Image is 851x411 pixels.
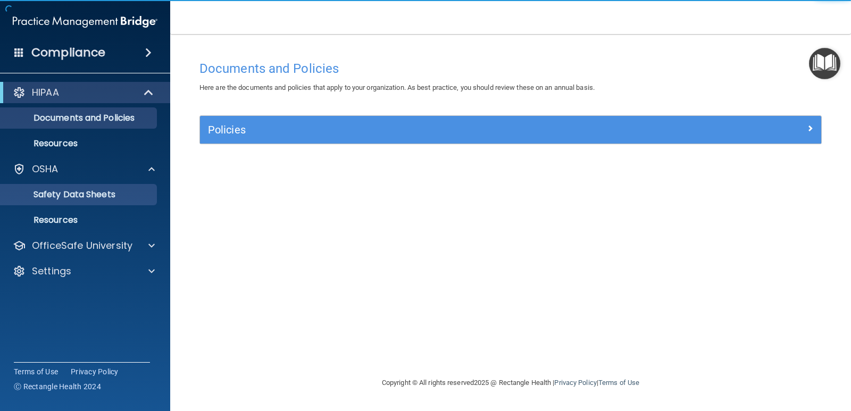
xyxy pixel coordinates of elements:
[7,215,152,225] p: Resources
[31,45,105,60] h4: Compliance
[14,381,101,392] span: Ⓒ Rectangle Health 2024
[13,11,157,32] img: PMB logo
[13,239,155,252] a: OfficeSafe University
[7,138,152,149] p: Resources
[71,366,119,377] a: Privacy Policy
[32,86,59,99] p: HIPAA
[13,163,155,175] a: OSHA
[7,189,152,200] p: Safety Data Sheets
[32,239,132,252] p: OfficeSafe University
[208,124,658,136] h5: Policies
[7,113,152,123] p: Documents and Policies
[199,62,822,76] h4: Documents and Policies
[598,379,639,387] a: Terms of Use
[199,83,595,91] span: Here are the documents and policies that apply to your organization. As best practice, you should...
[667,335,838,378] iframe: Drift Widget Chat Controller
[13,265,155,278] a: Settings
[554,379,596,387] a: Privacy Policy
[316,366,705,400] div: Copyright © All rights reserved 2025 @ Rectangle Health | |
[809,48,840,79] button: Open Resource Center
[32,265,71,278] p: Settings
[13,86,154,99] a: HIPAA
[14,366,58,377] a: Terms of Use
[32,163,59,175] p: OSHA
[208,121,813,138] a: Policies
